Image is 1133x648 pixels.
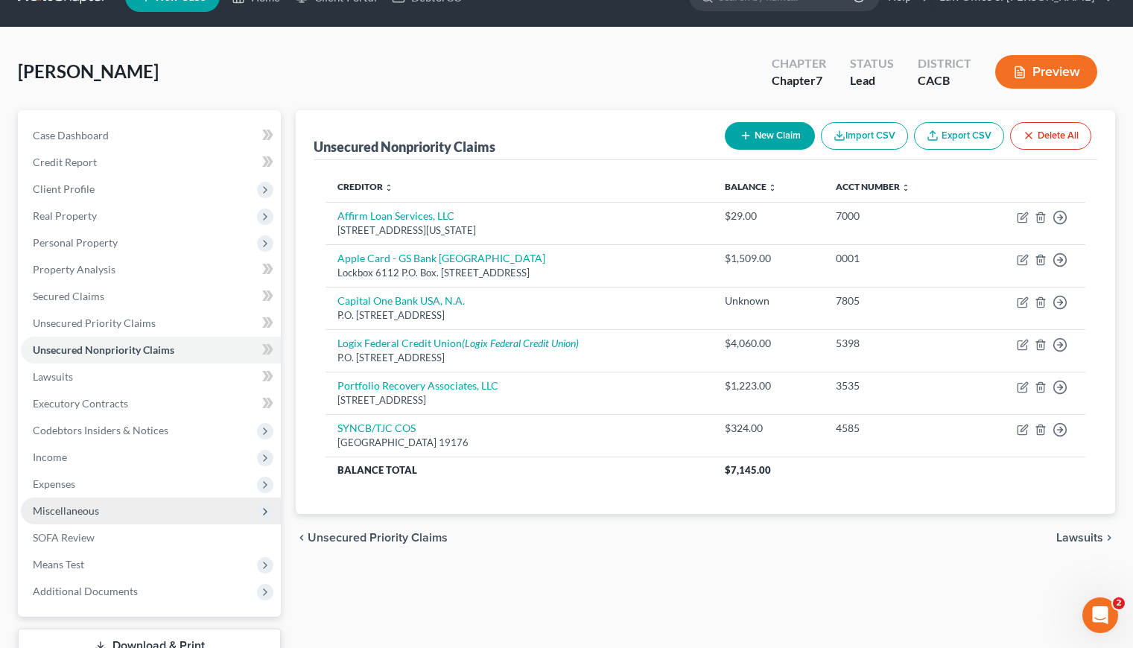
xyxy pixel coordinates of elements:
div: Lockbox 6112 P.O. Box. [STREET_ADDRESS] [337,266,701,280]
span: $7,145.00 [725,464,771,476]
span: Executory Contracts [33,397,128,410]
i: chevron_left [296,532,308,544]
div: Chapter [772,55,826,72]
button: chevron_left Unsecured Priority Claims [296,532,448,544]
span: Expenses [33,477,75,490]
a: Property Analysis [21,256,281,283]
div: Chapter [772,72,826,89]
span: 7 [816,73,822,87]
a: Case Dashboard [21,122,281,149]
button: Preview [995,55,1097,89]
div: 7000 [836,209,956,223]
div: 0001 [836,251,956,266]
span: Income [33,451,67,463]
div: 7805 [836,293,956,308]
div: P.O. [STREET_ADDRESS] [337,351,701,365]
div: [GEOGRAPHIC_DATA] 19176 [337,436,701,450]
div: P.O. [STREET_ADDRESS] [337,308,701,323]
span: Client Profile [33,182,95,195]
a: SOFA Review [21,524,281,551]
a: Creditor unfold_more [337,181,393,192]
a: Affirm Loan Services, LLC [337,209,454,222]
div: $1,509.00 [725,251,812,266]
span: Real Property [33,209,97,222]
div: [STREET_ADDRESS] [337,393,701,407]
a: Capital One Bank USA, N.A. [337,294,465,307]
span: Secured Claims [33,290,104,302]
div: $29.00 [725,209,812,223]
span: Miscellaneous [33,504,99,517]
span: Credit Report [33,156,97,168]
a: Unsecured Priority Claims [21,310,281,337]
div: Status [850,55,894,72]
div: $4,060.00 [725,336,812,351]
i: unfold_more [901,183,910,192]
span: Means Test [33,558,84,571]
span: Property Analysis [33,263,115,276]
span: Unsecured Priority Claims [33,317,156,329]
a: Secured Claims [21,283,281,310]
a: Export CSV [914,122,1004,150]
i: unfold_more [384,183,393,192]
button: Lawsuits chevron_right [1056,532,1115,544]
th: Balance Total [326,457,713,483]
iframe: Intercom live chat [1082,597,1118,633]
i: (Logix Federal Credit Union) [462,337,579,349]
i: chevron_right [1103,532,1115,544]
a: Portfolio Recovery Associates, LLC [337,379,498,392]
div: Unsecured Nonpriority Claims [314,138,495,156]
i: unfold_more [768,183,777,192]
span: Lawsuits [1056,532,1103,544]
div: 5398 [836,336,956,351]
a: Acct Number unfold_more [836,181,910,192]
div: [STREET_ADDRESS][US_STATE] [337,223,701,238]
button: Import CSV [821,122,908,150]
span: Unsecured Nonpriority Claims [33,343,174,356]
div: District [918,55,971,72]
span: Personal Property [33,236,118,249]
span: Unsecured Priority Claims [308,532,448,544]
button: Delete All [1010,122,1091,150]
a: Executory Contracts [21,390,281,417]
a: SYNCB/TJC COS [337,422,416,434]
div: 4585 [836,421,956,436]
a: Unsecured Nonpriority Claims [21,337,281,363]
a: Logix Federal Credit Union(Logix Federal Credit Union) [337,337,579,349]
span: Codebtors Insiders & Notices [33,424,168,436]
span: Additional Documents [33,585,138,597]
div: $324.00 [725,421,812,436]
a: Balance unfold_more [725,181,777,192]
span: SOFA Review [33,531,95,544]
div: Unknown [725,293,812,308]
span: Case Dashboard [33,129,109,142]
span: [PERSON_NAME] [18,60,159,82]
span: Lawsuits [33,370,73,383]
button: New Claim [725,122,815,150]
span: 2 [1113,597,1125,609]
div: Lead [850,72,894,89]
div: $1,223.00 [725,378,812,393]
a: Credit Report [21,149,281,176]
div: CACB [918,72,971,89]
a: Lawsuits [21,363,281,390]
div: 3535 [836,378,956,393]
a: Apple Card - GS Bank [GEOGRAPHIC_DATA] [337,252,545,264]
